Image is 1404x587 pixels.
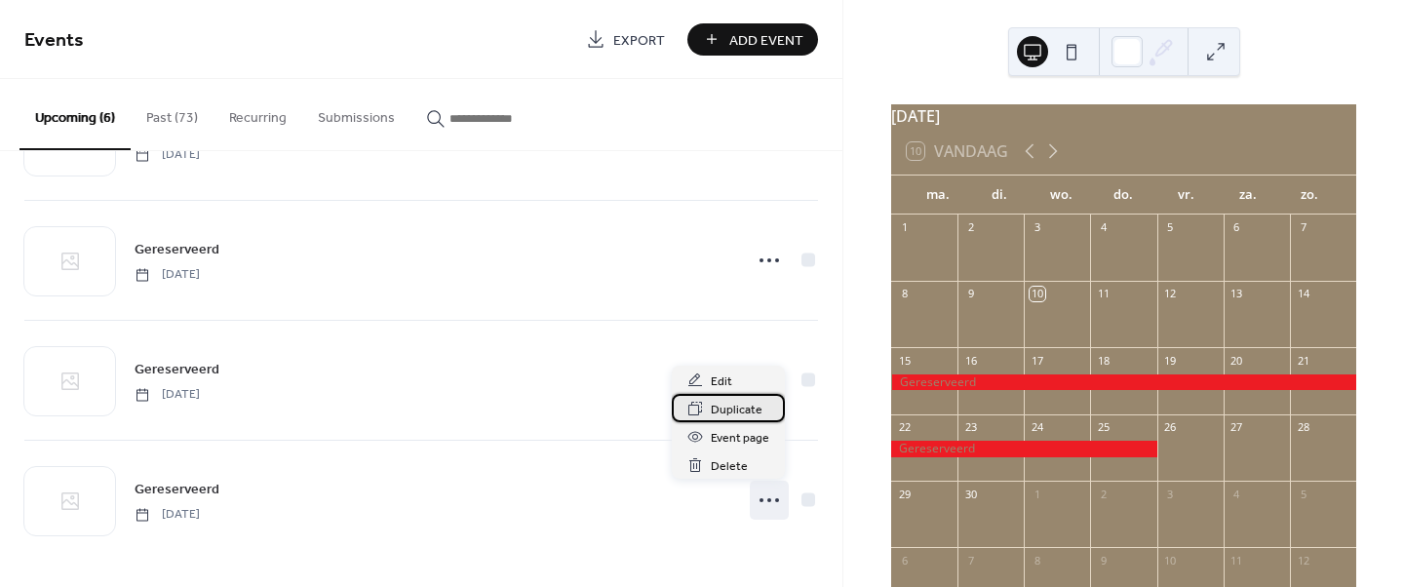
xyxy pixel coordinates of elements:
[969,176,1032,215] div: di.
[897,420,912,435] div: 22
[1229,487,1244,501] div: 4
[1096,220,1111,235] div: 4
[1229,553,1244,567] div: 11
[1296,287,1310,301] div: 14
[1163,220,1178,235] div: 5
[897,287,912,301] div: 8
[729,30,803,51] span: Add Event
[963,553,978,567] div: 7
[302,79,410,148] button: Submissions
[131,79,214,148] button: Past (73)
[1030,287,1044,301] div: 10
[1031,176,1093,215] div: wo.
[1217,176,1279,215] div: za.
[1296,420,1310,435] div: 28
[1229,420,1244,435] div: 27
[135,240,219,260] span: Gereserveerd
[687,23,818,56] button: Add Event
[1030,553,1044,567] div: 8
[135,146,200,164] span: [DATE]
[135,506,200,524] span: [DATE]
[1163,420,1178,435] div: 26
[1229,353,1244,368] div: 20
[1296,487,1310,501] div: 5
[571,23,680,56] a: Export
[135,358,219,380] a: Gereserveerd
[1096,353,1111,368] div: 18
[1096,287,1111,301] div: 11
[135,266,200,284] span: [DATE]
[1229,220,1244,235] div: 6
[891,104,1356,128] div: [DATE]
[135,238,219,260] a: Gereserveerd
[711,428,769,449] span: Event page
[891,441,1157,457] div: Gereserveerd
[891,374,1356,391] div: Gereserveerd
[897,553,912,567] div: 6
[135,478,219,500] a: Gereserveerd
[1278,176,1341,215] div: zo.
[24,21,84,59] span: Events
[613,30,665,51] span: Export
[963,220,978,235] div: 2
[1296,220,1310,235] div: 7
[1296,553,1310,567] div: 12
[1030,420,1044,435] div: 24
[1093,176,1155,215] div: do.
[907,176,969,215] div: ma.
[1030,353,1044,368] div: 17
[1154,176,1217,215] div: vr.
[1096,487,1111,501] div: 2
[711,400,762,420] span: Duplicate
[1163,487,1178,501] div: 3
[1163,353,1178,368] div: 19
[135,480,219,500] span: Gereserveerd
[214,79,302,148] button: Recurring
[19,79,131,150] button: Upcoming (6)
[135,360,219,380] span: Gereserveerd
[1296,353,1310,368] div: 21
[1163,553,1178,567] div: 10
[897,220,912,235] div: 1
[897,353,912,368] div: 15
[963,420,978,435] div: 23
[963,353,978,368] div: 16
[897,487,912,501] div: 29
[1030,487,1044,501] div: 1
[1096,553,1111,567] div: 9
[1096,420,1111,435] div: 25
[963,287,978,301] div: 9
[963,487,978,501] div: 30
[1030,220,1044,235] div: 3
[135,386,200,404] span: [DATE]
[711,372,732,392] span: Edit
[711,456,748,477] span: Delete
[1229,287,1244,301] div: 13
[1163,287,1178,301] div: 12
